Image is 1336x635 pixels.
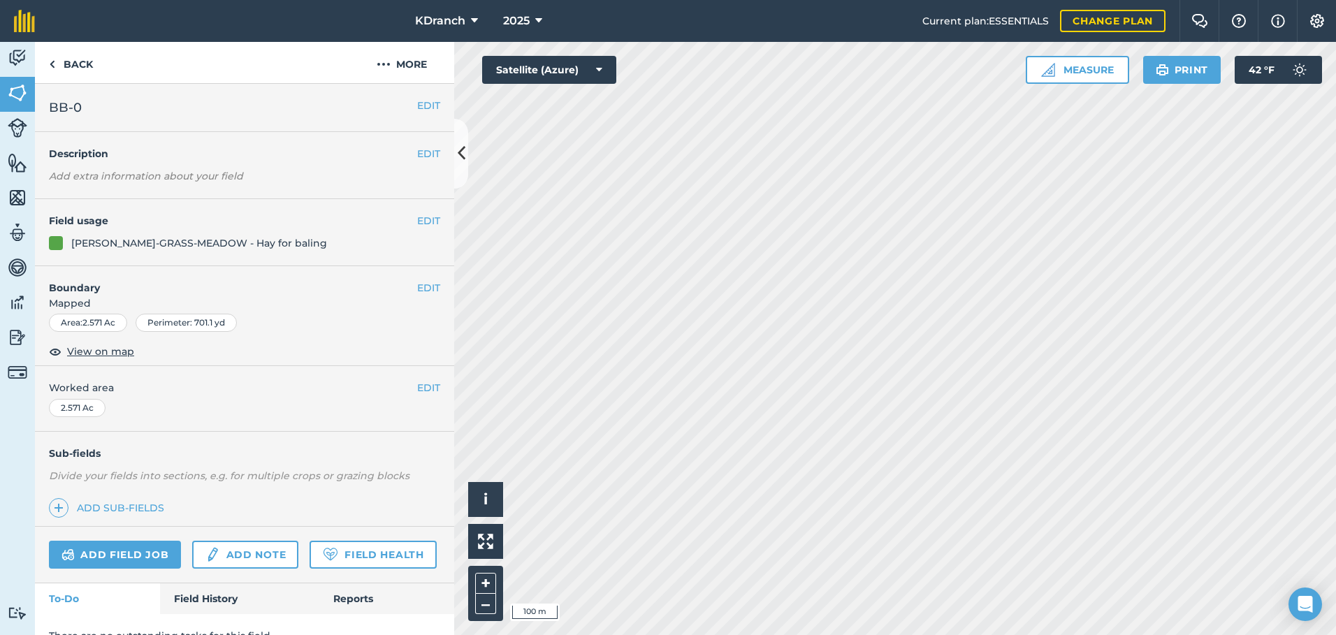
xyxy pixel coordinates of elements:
a: Add field job [49,541,181,569]
img: svg+xml;base64,PD94bWwgdmVyc2lvbj0iMS4wIiBlbmNvZGluZz0idXRmLTgiPz4KPCEtLSBHZW5lcmF0b3I6IEFkb2JlIE... [1286,56,1314,84]
img: svg+xml;base64,PD94bWwgdmVyc2lvbj0iMS4wIiBlbmNvZGluZz0idXRmLTgiPz4KPCEtLSBHZW5lcmF0b3I6IEFkb2JlIE... [8,222,27,243]
button: EDIT [417,280,440,295]
img: svg+xml;base64,PHN2ZyB4bWxucz0iaHR0cDovL3d3dy53My5vcmcvMjAwMC9zdmciIHdpZHRoPSI1NiIgaGVpZ2h0PSI2MC... [8,152,27,173]
h4: Sub-fields [35,446,454,461]
em: Divide your fields into sections, e.g. for multiple crops or grazing blocks [49,469,409,482]
a: Back [35,42,107,83]
img: svg+xml;base64,PD94bWwgdmVyc2lvbj0iMS4wIiBlbmNvZGluZz0idXRmLTgiPz4KPCEtLSBHZW5lcmF0b3I6IEFkb2JlIE... [8,257,27,278]
h4: Field usage [49,213,417,228]
a: Add note [192,541,298,569]
button: Satellite (Azure) [482,56,616,84]
img: svg+xml;base64,PHN2ZyB4bWxucz0iaHR0cDovL3d3dy53My5vcmcvMjAwMC9zdmciIHdpZHRoPSIxNyIgaGVpZ2h0PSIxNy... [1271,13,1285,29]
button: EDIT [417,98,440,113]
button: 42 °F [1235,56,1322,84]
img: svg+xml;base64,PD94bWwgdmVyc2lvbj0iMS4wIiBlbmNvZGluZz0idXRmLTgiPz4KPCEtLSBHZW5lcmF0b3I6IEFkb2JlIE... [61,546,75,563]
img: svg+xml;base64,PHN2ZyB4bWxucz0iaHR0cDovL3d3dy53My5vcmcvMjAwMC9zdmciIHdpZHRoPSI1NiIgaGVpZ2h0PSI2MC... [8,82,27,103]
button: Measure [1026,56,1129,84]
button: i [468,482,503,517]
button: EDIT [417,213,440,228]
span: 2025 [503,13,530,29]
img: Ruler icon [1041,63,1055,77]
button: + [475,573,496,594]
h4: Boundary [35,266,417,295]
div: [PERSON_NAME]-GRASS-MEADOW - Hay for baling [71,235,327,251]
img: svg+xml;base64,PD94bWwgdmVyc2lvbj0iMS4wIiBlbmNvZGluZz0idXRmLTgiPz4KPCEtLSBHZW5lcmF0b3I6IEFkb2JlIE... [8,363,27,382]
button: More [349,42,454,83]
button: View on map [49,343,134,360]
img: svg+xml;base64,PHN2ZyB4bWxucz0iaHR0cDovL3d3dy53My5vcmcvMjAwMC9zdmciIHdpZHRoPSIxOSIgaGVpZ2h0PSIyNC... [1156,61,1169,78]
img: svg+xml;base64,PD94bWwgdmVyc2lvbj0iMS4wIiBlbmNvZGluZz0idXRmLTgiPz4KPCEtLSBHZW5lcmF0b3I6IEFkb2JlIE... [8,327,27,348]
button: – [475,594,496,614]
img: svg+xml;base64,PHN2ZyB4bWxucz0iaHR0cDovL3d3dy53My5vcmcvMjAwMC9zdmciIHdpZHRoPSIyMCIgaGVpZ2h0PSIyNC... [377,56,391,73]
a: Field History [160,583,319,614]
span: KDranch [415,13,465,29]
img: svg+xml;base64,PHN2ZyB4bWxucz0iaHR0cDovL3d3dy53My5vcmcvMjAwMC9zdmciIHdpZHRoPSIxNCIgaGVpZ2h0PSIyNC... [54,499,64,516]
img: svg+xml;base64,PD94bWwgdmVyc2lvbj0iMS4wIiBlbmNvZGluZz0idXRmLTgiPz4KPCEtLSBHZW5lcmF0b3I6IEFkb2JlIE... [8,48,27,68]
img: svg+xml;base64,PHN2ZyB4bWxucz0iaHR0cDovL3d3dy53My5vcmcvMjAwMC9zdmciIHdpZHRoPSIxOCIgaGVpZ2h0PSIyNC... [49,343,61,360]
a: To-Do [35,583,160,614]
img: svg+xml;base64,PD94bWwgdmVyc2lvbj0iMS4wIiBlbmNvZGluZz0idXRmLTgiPz4KPCEtLSBHZW5lcmF0b3I6IEFkb2JlIE... [205,546,220,563]
img: A question mark icon [1230,14,1247,28]
span: View on map [67,344,134,359]
span: i [484,490,488,508]
img: svg+xml;base64,PD94bWwgdmVyc2lvbj0iMS4wIiBlbmNvZGluZz0idXRmLTgiPz4KPCEtLSBHZW5lcmF0b3I6IEFkb2JlIE... [8,292,27,313]
img: svg+xml;base64,PHN2ZyB4bWxucz0iaHR0cDovL3d3dy53My5vcmcvMjAwMC9zdmciIHdpZHRoPSI1NiIgaGVpZ2h0PSI2MC... [8,187,27,208]
img: A cog icon [1309,14,1326,28]
a: Change plan [1060,10,1166,32]
span: BB-0 [49,98,82,117]
span: Mapped [35,295,454,311]
span: Current plan : ESSENTIALS [922,13,1049,29]
button: EDIT [417,146,440,161]
span: 42 ° F [1249,56,1275,84]
img: svg+xml;base64,PHN2ZyB4bWxucz0iaHR0cDovL3d3dy53My5vcmcvMjAwMC9zdmciIHdpZHRoPSI5IiBoZWlnaHQ9IjI0Ii... [49,56,55,73]
button: Print [1143,56,1221,84]
div: Perimeter : 701.1 yd [136,314,237,332]
button: EDIT [417,380,440,395]
img: svg+xml;base64,PD94bWwgdmVyc2lvbj0iMS4wIiBlbmNvZGluZz0idXRmLTgiPz4KPCEtLSBHZW5lcmF0b3I6IEFkb2JlIE... [8,118,27,138]
h4: Description [49,146,440,161]
em: Add extra information about your field [49,170,243,182]
a: Add sub-fields [49,498,170,518]
a: Field Health [310,541,436,569]
img: Four arrows, one pointing top left, one top right, one bottom right and the last bottom left [478,534,493,549]
img: fieldmargin Logo [14,10,35,32]
img: svg+xml;base64,PD94bWwgdmVyc2lvbj0iMS4wIiBlbmNvZGluZz0idXRmLTgiPz4KPCEtLSBHZW5lcmF0b3I6IEFkb2JlIE... [8,606,27,620]
div: 2.571 Ac [49,399,106,417]
a: Reports [319,583,454,614]
span: Worked area [49,380,440,395]
img: Two speech bubbles overlapping with the left bubble in the forefront [1191,14,1208,28]
div: Area : 2.571 Ac [49,314,127,332]
div: Open Intercom Messenger [1288,587,1322,621]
